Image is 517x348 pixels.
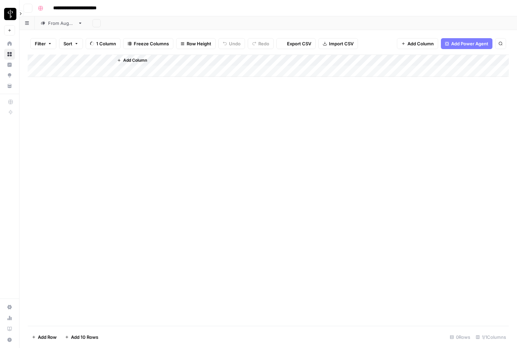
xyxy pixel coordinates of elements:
span: Add Column [407,40,434,47]
button: Workspace: LP Production Workloads [4,5,15,22]
img: LP Production Workloads Logo [4,8,16,20]
button: Add Power Agent [441,38,492,49]
span: Undo [229,40,241,47]
button: Redo [248,38,274,49]
span: Redo [258,40,269,47]
button: Add Column [114,56,150,65]
span: Filter [35,40,46,47]
span: 1 Column [96,40,116,47]
span: Add 10 Rows [71,334,98,341]
button: Row Height [176,38,216,49]
button: Add Row [28,332,61,343]
button: Undo [218,38,245,49]
div: 1/1 Columns [473,332,509,343]
span: Row Height [187,40,211,47]
a: Opportunities [4,70,15,81]
button: Import CSV [318,38,358,49]
a: Insights [4,59,15,70]
button: Filter [30,38,56,49]
a: Your Data [4,80,15,91]
span: Sort [63,40,72,47]
button: Export CSV [276,38,316,49]
a: From [DATE] [35,16,88,30]
a: Home [4,38,15,49]
span: Add Power Agent [451,40,488,47]
div: 0 Rows [447,332,473,343]
a: Usage [4,313,15,323]
div: From [DATE] [48,20,75,27]
span: Export CSV [287,40,311,47]
span: Add Row [38,334,57,341]
a: Learning Hub [4,323,15,334]
button: Add Column [397,38,438,49]
button: 1 Column [86,38,120,49]
span: Add Column [123,57,147,63]
button: Add 10 Rows [61,332,102,343]
button: Sort [59,38,83,49]
span: Import CSV [329,40,354,47]
button: Freeze Columns [123,38,173,49]
button: Help + Support [4,334,15,345]
span: Freeze Columns [134,40,169,47]
a: Settings [4,302,15,313]
a: Browse [4,49,15,60]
